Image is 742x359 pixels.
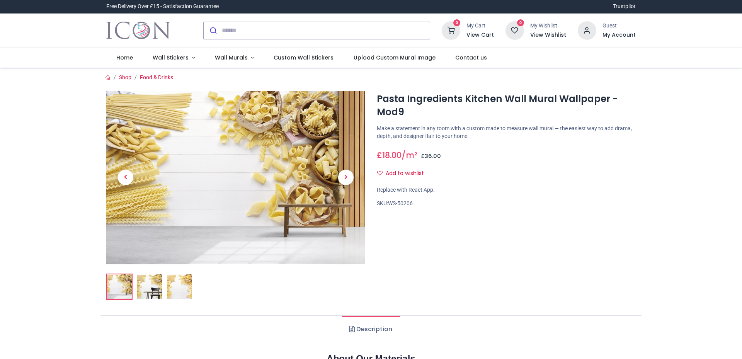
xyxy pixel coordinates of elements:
img: Pasta Ingredients Kitchen Wall Mural Wallpaper - Mod9 [106,91,365,264]
span: 18.00 [382,150,402,161]
span: £ [377,150,402,161]
img: WS-50206-03 [167,274,192,299]
h1: Pasta Ingredients Kitchen Wall Mural Wallpaper - Mod9 [377,92,636,119]
a: View Cart [466,31,494,39]
span: Contact us [455,54,487,61]
a: 0 [505,27,524,33]
div: Replace with React App. [377,186,636,194]
sup: 0 [453,19,461,27]
img: Icon Wall Stickers [106,20,170,41]
span: 36.00 [425,152,441,160]
a: View Wishlist [530,31,566,39]
a: Description [342,316,400,343]
span: Wall Murals [215,54,248,61]
button: Submit [204,22,222,39]
div: Free Delivery Over £15 - Satisfaction Guarantee [106,3,219,10]
a: Shop [119,74,131,80]
a: Wall Murals [205,48,264,68]
span: Upload Custom Mural Image [354,54,436,61]
span: Next [338,170,354,185]
span: WS-50206 [388,200,413,206]
span: /m² [402,150,417,161]
button: Add to wishlistAdd to wishlist [377,167,431,180]
div: My Cart [466,22,494,30]
a: Food & Drinks [140,74,173,80]
img: Pasta Ingredients Kitchen Wall Mural Wallpaper - Mod9 [107,274,132,299]
span: Home [116,54,133,61]
div: SKU: [377,200,636,208]
sup: 0 [517,19,524,27]
a: Logo of Icon Wall Stickers [106,20,170,41]
a: 0 [442,27,460,33]
a: Wall Stickers [143,48,205,68]
span: Wall Stickers [153,54,189,61]
a: Previous [106,117,145,238]
a: Trustpilot [613,3,636,10]
a: My Account [602,31,636,39]
span: £ [421,152,441,160]
div: My Wishlist [530,22,566,30]
img: WS-50206-02 [137,274,162,299]
span: Custom Wall Stickers [274,54,334,61]
div: Guest [602,22,636,30]
span: Previous [118,170,133,185]
p: Make a statement in any room with a custom made to measure wall mural — the easiest way to add dr... [377,125,636,140]
a: Next [327,117,365,238]
i: Add to wishlist [377,170,383,176]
